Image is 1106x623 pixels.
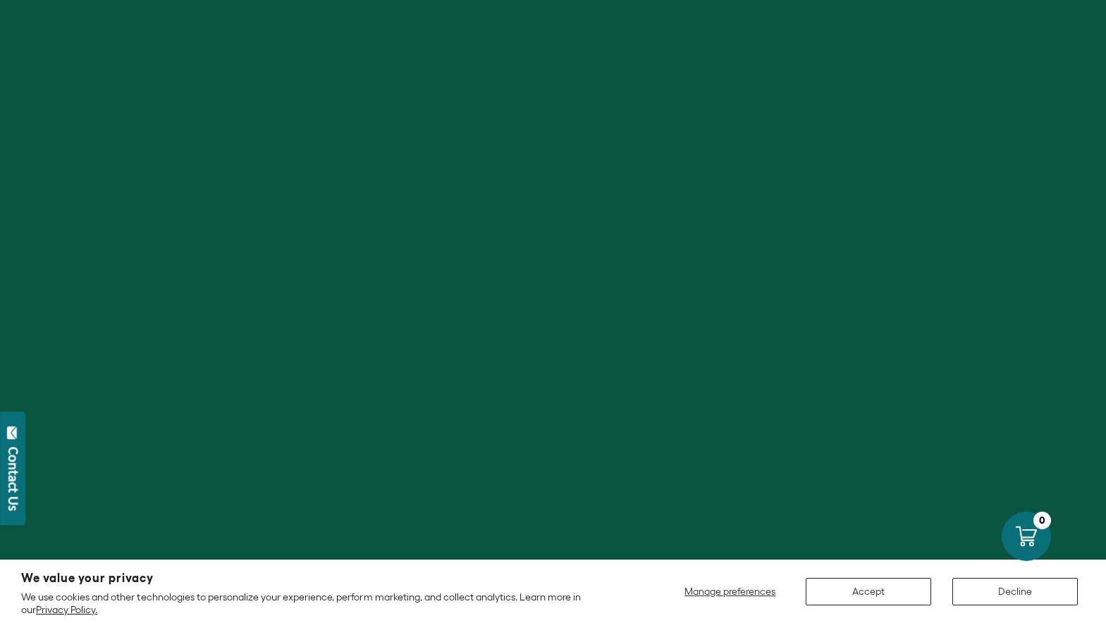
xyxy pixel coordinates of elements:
div: Contact Us [6,447,20,511]
button: Decline [952,578,1078,605]
p: We use cookies and other technologies to personalize your experience, perform marketing, and coll... [21,591,623,616]
span: Manage preferences [684,586,775,597]
h2: We value your privacy [21,572,623,584]
a: Privacy Policy. [36,604,97,615]
button: Manage preferences [676,578,785,605]
button: Accept [806,578,931,605]
div: 0 [1033,512,1051,529]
